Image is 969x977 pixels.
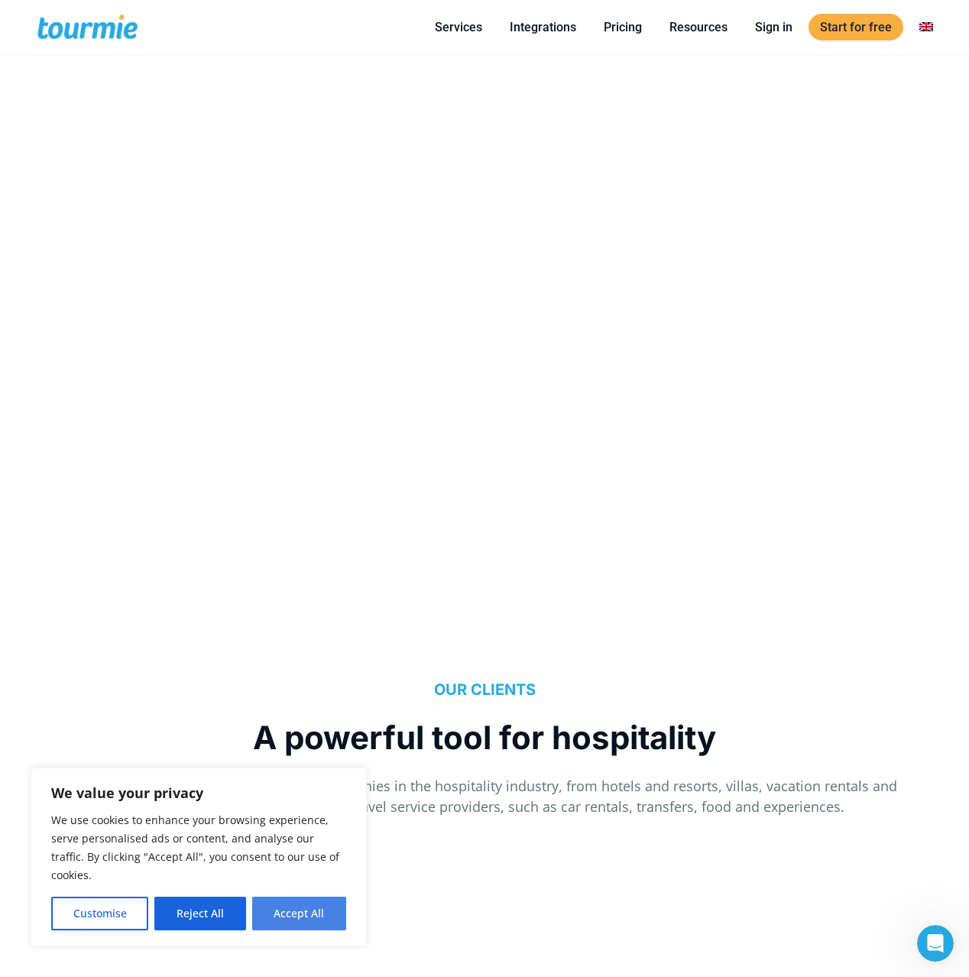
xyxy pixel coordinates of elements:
[61,776,908,817] p: Tourmie can benefit different types of companies in the hospitality industry, from hotels and res...
[917,925,954,962] iframe: Intercom live chat
[51,811,346,884] p: We use cookies to enhance your browsing experience, serve personalised ads or content, and analys...
[154,897,245,930] button: Reject All
[253,718,716,757] span: A powerful tool for hospitality
[744,18,804,37] a: Sign in
[498,18,588,37] a: Integrations
[252,897,346,930] button: Accept All
[423,18,494,37] a: Services
[809,14,903,41] a: Start for free
[61,680,908,699] h5: OUR CLIENTS
[51,897,148,930] button: Customise
[658,18,739,37] a: Resources
[51,784,346,802] p: We value your privacy
[592,18,653,37] a: Pricing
